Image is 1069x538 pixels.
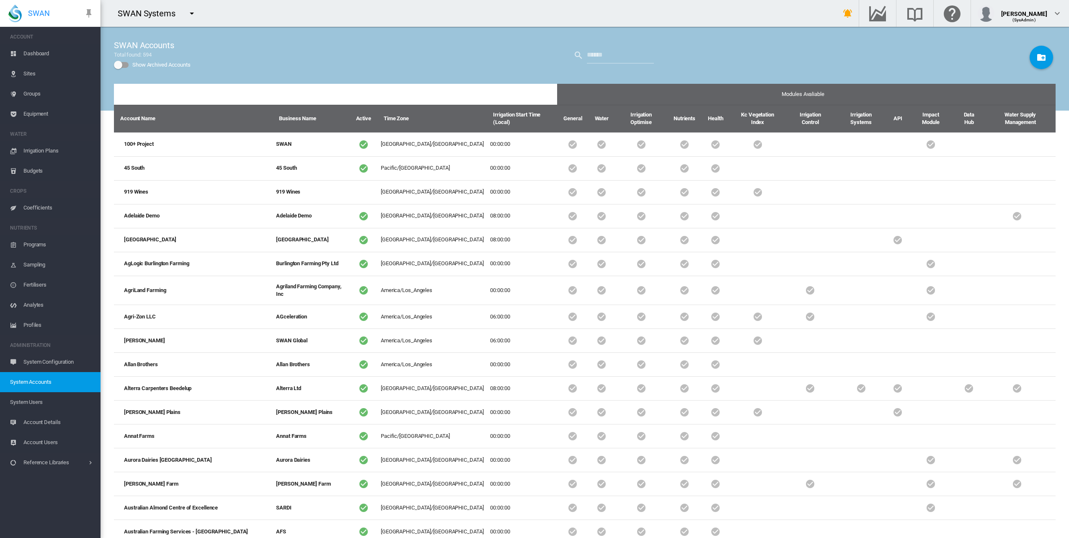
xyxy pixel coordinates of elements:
md-icon: icon-checkbox-marked-circle [636,235,646,245]
img: profile.jpg [978,5,994,22]
td: icon-checkbox-marked-circle [729,400,785,424]
td: icon-checkbox-marked-circle [589,424,615,448]
span: Sampling [23,255,94,275]
span: SWAN [28,8,50,18]
th: Water Supply Management [985,105,1056,132]
td: icon-checkbox-marked-circle [702,400,729,424]
td: icon-checkbox-marked-circle [615,276,667,305]
md-switch: Show Archived Accounts [114,59,191,71]
td: icon-checkbox-marked-circle [557,204,588,228]
td: icon-checkbox-marked-circle [589,496,615,520]
td: icon-checkbox-marked-circle [909,472,953,496]
td: icon-checkbox-marked-circle [702,156,729,180]
md-icon: icon-bell-ring [843,8,853,18]
span: Groups [23,84,94,104]
td: [GEOGRAPHIC_DATA]/[GEOGRAPHIC_DATA] [377,496,487,520]
td: icon-checkbox-marked-circle [557,305,588,328]
td: AgriLand Farming [114,276,273,305]
td: icon-checkbox-marked-circle [589,472,615,496]
th: Data Hub [953,105,985,132]
td: icon-checkbox-marked-circle [786,276,835,305]
td: icon-checkbox-marked-circle [589,352,615,376]
td: icon-checkbox-marked-circle [909,252,953,276]
md-icon: icon-checkbox-marked-circle [568,163,578,173]
td: icon-checkbox-marked-circle [667,252,702,276]
td: icon-checkbox-marked-circle [589,276,615,305]
span: System Accounts [10,372,94,392]
th: Kc Vegetation Index [729,105,785,132]
td: 06:00:00 [487,305,557,328]
tr: Allan Brothers Allan Brothers icon-checkbox-marked-circle America/Los_Angeles 00:00:00 icon-check... [114,352,1056,376]
td: 919 Wines [114,180,273,204]
td: 08:00:00 [487,204,557,228]
td: America/Los_Angeles [377,352,487,376]
td: icon-checkbox-marked-circle [667,400,702,424]
tr: 100+ Project SWAN icon-checkbox-marked-circle [GEOGRAPHIC_DATA]/[GEOGRAPHIC_DATA] 00:00:00 icon-c... [114,132,1056,156]
span: SWAN Accounts [114,39,174,51]
td: icon-checkbox-marked-circle [557,352,588,376]
td: icon-checkbox-marked-circle [667,204,702,228]
span: Account Users [23,432,94,453]
td: icon-checkbox-marked-circle [667,180,702,204]
td: Aurora Dairies [273,448,349,472]
th: Time Zone [377,105,487,132]
td: 00:00:00 [487,252,557,276]
button: Add New SWAN Account [1030,46,1053,69]
th: Health [702,105,729,132]
td: icon-checkbox-marked-circle [667,352,702,376]
td: icon-checkbox-marked-circle [557,496,588,520]
td: 00:00:00 [487,496,557,520]
th: Irrigation Systems [835,105,887,132]
md-icon: icon-chevron-down [1052,8,1062,18]
td: icon-checkbox-marked-circle [909,132,953,156]
md-icon: icon-checkbox-marked-circle [679,259,689,269]
td: icon-checkbox-marked-circle [589,228,615,252]
md-icon: icon-checkbox-marked-circle [679,187,689,197]
td: icon-checkbox-marked-circle [909,305,953,328]
td: 00:00:00 [487,132,557,156]
md-icon: icon-checkbox-marked-circle [710,211,720,221]
span: Fertilisers [23,275,94,295]
td: icon-checkbox-marked-circle [702,228,729,252]
md-icon: icon-checkbox-marked-circle [568,235,578,245]
md-icon: icon-checkbox-marked-circle [679,235,689,245]
md-icon: icon-checkbox-marked-circle [596,187,607,197]
md-icon: SEARCH [573,50,584,60]
td: icon-checkbox-marked-circle [615,305,667,328]
td: icon-checkbox-marked-circle [667,448,702,472]
td: icon-checkbox-marked-circle [909,496,953,520]
td: Allan Brothers [273,352,349,376]
td: icon-checkbox-marked-circle [557,328,588,352]
td: icon-checkbox-marked-circle [985,472,1056,496]
td: icon-checkbox-marked-circle [887,228,909,252]
td: icon-checkbox-marked-circle [615,424,667,448]
td: icon-checkbox-marked-circle [589,204,615,228]
td: icon-checkbox-marked-circle [615,328,667,352]
span: NUTRIENTS [10,221,94,235]
span: WATER [10,127,94,141]
button: icon-menu-down [183,5,200,22]
tr: [PERSON_NAME] Plains [PERSON_NAME] Plains icon-checkbox-marked-circle [GEOGRAPHIC_DATA]/[GEOGRAPH... [114,400,1056,424]
td: icon-checkbox-marked-circle [702,252,729,276]
td: icon-checkbox-marked-circle [702,328,729,352]
td: icon-checkbox-marked-circle [557,228,588,252]
td: icon-checkbox-marked-circle [702,276,729,305]
td: 45 South [114,156,273,180]
td: icon-checkbox-marked-circle [667,376,702,400]
md-icon: icon-menu-down [187,8,197,18]
td: icon-checkbox-marked-circle [729,180,785,204]
td: 00:00:00 [487,400,557,424]
tr: Annat Farms Annat Farms icon-checkbox-marked-circle Pacific/[GEOGRAPHIC_DATA] 00:00:00 icon-check... [114,424,1056,448]
td: icon-checkbox-marked-circle [702,352,729,376]
td: icon-checkbox-marked-circle [702,132,729,156]
md-icon: Click here for help [942,8,962,18]
tr: 919 Wines 919 Wines [GEOGRAPHIC_DATA]/[GEOGRAPHIC_DATA] 00:00:00 icon-checkbox-marked-circle icon... [114,180,1056,204]
td: SWAN [273,132,349,156]
td: [GEOGRAPHIC_DATA]/[GEOGRAPHIC_DATA] [377,448,487,472]
md-icon: icon-checkbox-marked-circle [596,259,607,269]
td: icon-checkbox-marked-circle [589,180,615,204]
td: icon-checkbox-marked-circle [985,376,1056,400]
tr: Alterra Carpenters Beedelup Alterra Ltd icon-checkbox-marked-circle [GEOGRAPHIC_DATA]/[GEOGRAPHIC... [114,376,1056,400]
td: icon-checkbox-marked-circle [985,204,1056,228]
td: [GEOGRAPHIC_DATA]/[GEOGRAPHIC_DATA] [377,472,487,496]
